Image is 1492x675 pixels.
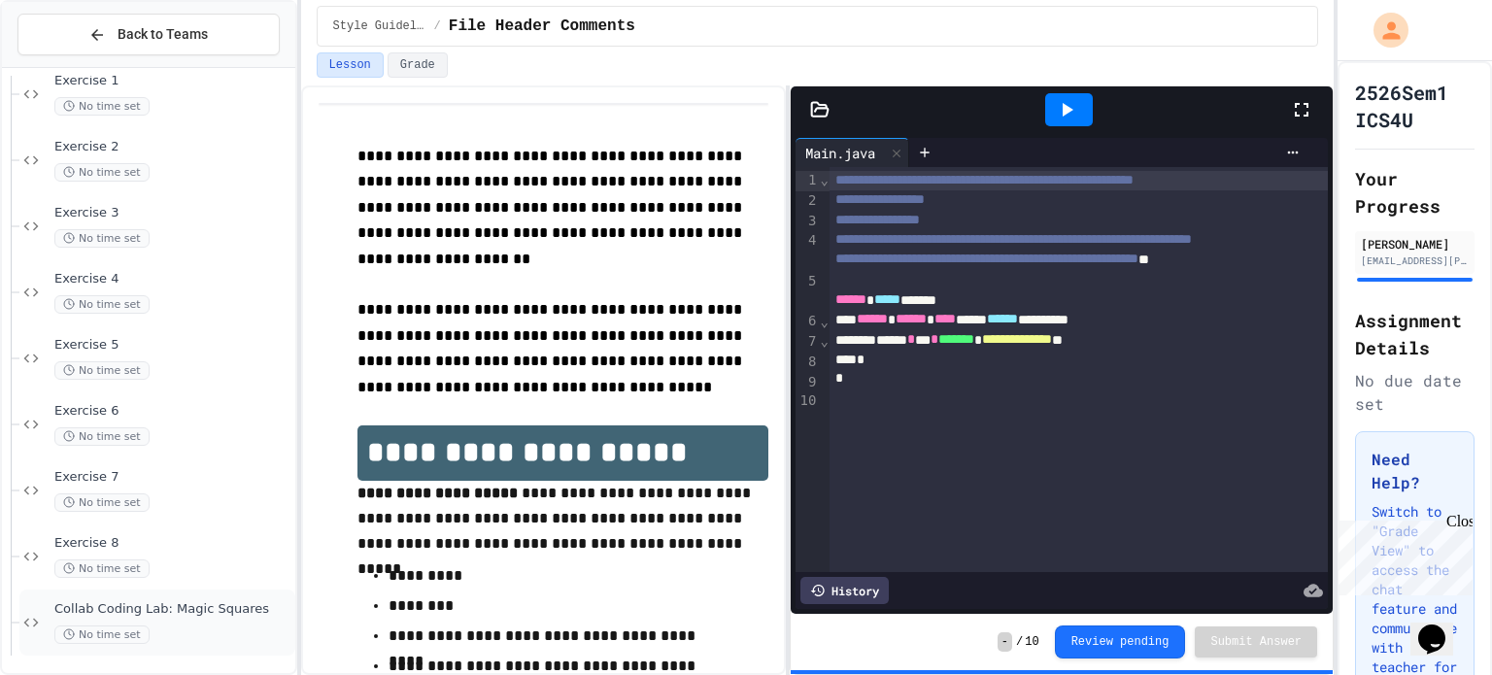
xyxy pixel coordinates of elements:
button: Lesson [317,52,384,78]
div: My Account [1353,8,1413,52]
iframe: chat widget [1331,513,1473,595]
span: Submit Answer [1210,634,1302,650]
div: 2 [796,191,820,212]
span: Exercise 1 [54,73,291,89]
h1: 2526Sem1 ICS4U [1355,79,1475,133]
span: Exercise 3 [54,205,291,221]
span: Back to Teams [118,24,208,45]
div: Chat with us now!Close [8,8,134,123]
div: [EMAIL_ADDRESS][PERSON_NAME][DOMAIN_NAME] [1361,253,1469,268]
span: Collab Coding Lab: Magic Squares [54,601,291,618]
div: 3 [796,212,820,232]
span: No time set [54,229,150,248]
span: Exercise 8 [54,535,291,552]
h3: Need Help? [1372,448,1458,494]
div: 8 [796,353,820,373]
span: No time set [54,625,150,644]
div: No due date set [1355,369,1475,416]
span: Exercise 5 [54,337,291,354]
span: - [998,632,1012,652]
span: No time set [54,97,150,116]
div: [PERSON_NAME] [1361,235,1469,253]
span: / [434,18,441,34]
span: No time set [54,493,150,512]
h2: Your Progress [1355,165,1475,219]
span: No time set [54,361,150,380]
div: History [800,577,889,604]
span: Fold line [819,314,829,329]
span: Exercise 6 [54,403,291,420]
span: Exercise 4 [54,271,291,287]
span: Style Guidelines [333,18,426,34]
span: Exercise 2 [54,139,291,155]
div: 1 [796,171,820,191]
button: Grade [388,52,448,78]
div: 6 [796,312,820,332]
h2: Assignment Details [1355,307,1475,361]
span: 10 [1025,634,1038,650]
div: Main.java [796,143,885,163]
div: 9 [796,373,820,392]
button: Back to Teams [17,14,280,55]
span: Fold line [819,333,829,349]
div: Main.java [796,138,909,167]
iframe: chat widget [1410,597,1473,656]
span: File Header Comments [449,15,635,38]
button: Submit Answer [1195,626,1317,658]
span: / [1016,634,1023,650]
div: 4 [796,231,820,272]
div: 7 [796,332,820,353]
div: 10 [796,391,820,411]
button: Review pending [1055,625,1186,658]
span: Fold line [819,172,829,187]
span: Exercise 7 [54,469,291,486]
span: No time set [54,427,150,446]
span: No time set [54,559,150,578]
span: No time set [54,163,150,182]
span: No time set [54,295,150,314]
div: 5 [796,272,820,313]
